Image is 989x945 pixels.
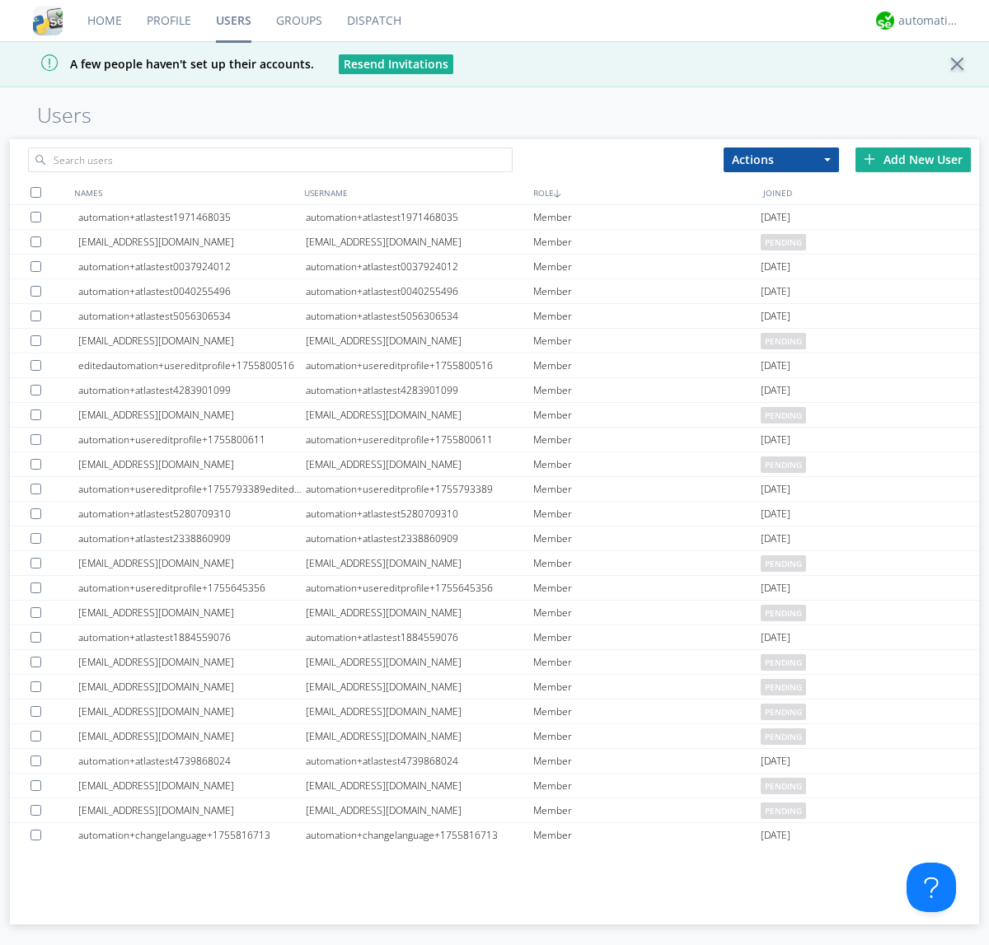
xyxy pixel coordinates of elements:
[761,526,790,551] span: [DATE]
[533,230,761,254] div: Member
[10,378,979,403] a: automation+atlastest4283901099automation+atlastest4283901099Member[DATE]
[78,378,306,402] div: automation+atlastest4283901099
[533,650,761,674] div: Member
[10,279,979,304] a: automation+atlastest0040255496automation+atlastest0040255496Member[DATE]
[761,749,790,774] span: [DATE]
[855,147,971,172] div: Add New User
[761,576,790,601] span: [DATE]
[864,153,875,165] img: plus.svg
[533,502,761,526] div: Member
[33,6,63,35] img: cddb5a64eb264b2086981ab96f4c1ba7
[533,601,761,625] div: Member
[10,625,979,650] a: automation+atlastest1884559076automation+atlastest1884559076Member[DATE]
[78,329,306,353] div: [EMAIL_ADDRESS][DOMAIN_NAME]
[533,353,761,377] div: Member
[306,353,533,377] div: automation+usereditprofile+1755800516
[10,329,979,353] a: [EMAIL_ADDRESS][DOMAIN_NAME][EMAIL_ADDRESS][DOMAIN_NAME]Memberpending
[306,823,533,847] div: automation+changelanguage+1755816713
[78,699,306,723] div: [EMAIL_ADDRESS][DOMAIN_NAME]
[78,428,306,451] div: automation+usereditprofile+1755800611
[761,625,790,650] span: [DATE]
[533,823,761,847] div: Member
[10,353,979,378] a: editedautomation+usereditprofile+1755800516automation+usereditprofile+1755800516Member[DATE]
[10,749,979,774] a: automation+atlastest4739868024automation+atlastest4739868024Member[DATE]
[761,704,806,720] span: pending
[10,255,979,279] a: automation+atlastest0037924012automation+atlastest0037924012Member[DATE]
[761,802,806,819] span: pending
[10,205,979,230] a: automation+atlastest1971468035automation+atlastest1971468035Member[DATE]
[78,279,306,303] div: automation+atlastest0040255496
[306,526,533,550] div: automation+atlastest2338860909
[533,551,761,575] div: Member
[12,56,314,72] span: A few people haven't set up their accounts.
[10,601,979,625] a: [EMAIL_ADDRESS][DOMAIN_NAME][EMAIL_ADDRESS][DOMAIN_NAME]Memberpending
[306,477,533,501] div: automation+usereditprofile+1755793389
[10,304,979,329] a: automation+atlastest5056306534automation+atlastest5056306534Member[DATE]
[70,180,300,204] div: NAMES
[761,654,806,671] span: pending
[10,526,979,551] a: automation+atlastest2338860909automation+atlastest2338860909Member[DATE]
[761,378,790,403] span: [DATE]
[10,798,979,823] a: [EMAIL_ADDRESS][DOMAIN_NAME][EMAIL_ADDRESS][DOMAIN_NAME]Memberpending
[761,234,806,250] span: pending
[10,699,979,724] a: [EMAIL_ADDRESS][DOMAIN_NAME][EMAIL_ADDRESS][DOMAIN_NAME]Memberpending
[78,526,306,550] div: automation+atlastest2338860909
[78,601,306,625] div: [EMAIL_ADDRESS][DOMAIN_NAME]
[876,12,894,30] img: d2d01cd9b4174d08988066c6d424eccd
[533,699,761,723] div: Member
[78,255,306,278] div: automation+atlastest0037924012
[10,403,979,428] a: [EMAIL_ADDRESS][DOMAIN_NAME][EMAIL_ADDRESS][DOMAIN_NAME]Memberpending
[761,778,806,794] span: pending
[761,407,806,423] span: pending
[533,403,761,427] div: Member
[306,749,533,773] div: automation+atlastest4739868024
[533,576,761,600] div: Member
[78,625,306,649] div: automation+atlastest1884559076
[78,551,306,575] div: [EMAIL_ADDRESS][DOMAIN_NAME]
[533,749,761,773] div: Member
[306,724,533,748] div: [EMAIL_ADDRESS][DOMAIN_NAME]
[533,477,761,501] div: Member
[306,699,533,723] div: [EMAIL_ADDRESS][DOMAIN_NAME]
[533,724,761,748] div: Member
[306,205,533,229] div: automation+atlastest1971468035
[898,12,960,29] div: automation+atlas
[761,823,790,848] span: [DATE]
[306,279,533,303] div: automation+atlastest0040255496
[761,728,806,745] span: pending
[761,304,790,329] span: [DATE]
[306,798,533,822] div: [EMAIL_ADDRESS][DOMAIN_NAME]
[10,428,979,452] a: automation+usereditprofile+1755800611automation+usereditprofile+1755800611Member[DATE]
[533,279,761,303] div: Member
[761,679,806,695] span: pending
[533,205,761,229] div: Member
[306,403,533,427] div: [EMAIL_ADDRESS][DOMAIN_NAME]
[78,205,306,229] div: automation+atlastest1971468035
[907,863,956,912] iframe: Toggle Customer Support
[761,428,790,452] span: [DATE]
[533,675,761,699] div: Member
[78,230,306,254] div: [EMAIL_ADDRESS][DOMAIN_NAME]
[533,774,761,798] div: Member
[306,774,533,798] div: [EMAIL_ADDRESS][DOMAIN_NAME]
[10,774,979,798] a: [EMAIL_ADDRESS][DOMAIN_NAME][EMAIL_ADDRESS][DOMAIN_NAME]Memberpending
[761,333,806,349] span: pending
[306,230,533,254] div: [EMAIL_ADDRESS][DOMAIN_NAME]
[78,724,306,748] div: [EMAIL_ADDRESS][DOMAIN_NAME]
[761,555,806,572] span: pending
[339,54,453,74] button: Resend Invitations
[78,502,306,526] div: automation+atlastest5280709310
[533,452,761,476] div: Member
[533,798,761,822] div: Member
[306,650,533,674] div: [EMAIL_ADDRESS][DOMAIN_NAME]
[533,255,761,278] div: Member
[306,675,533,699] div: [EMAIL_ADDRESS][DOMAIN_NAME]
[533,329,761,353] div: Member
[28,147,513,172] input: Search users
[10,502,979,526] a: automation+atlastest5280709310automation+atlastest5280709310Member[DATE]
[78,452,306,476] div: [EMAIL_ADDRESS][DOMAIN_NAME]
[306,601,533,625] div: [EMAIL_ADDRESS][DOMAIN_NAME]
[78,304,306,328] div: automation+atlastest5056306534
[306,551,533,575] div: [EMAIL_ADDRESS][DOMAIN_NAME]
[300,180,530,204] div: USERNAME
